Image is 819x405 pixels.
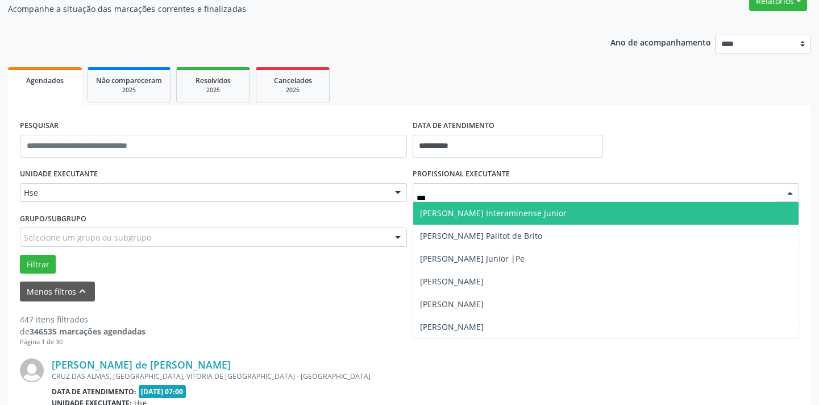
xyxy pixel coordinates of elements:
[26,76,64,85] span: Agendados
[420,253,525,264] span: [PERSON_NAME] Junior |Pe
[420,276,484,287] span: [PERSON_NAME]
[413,166,510,183] label: PROFISSIONAL EXECUTANTE
[420,321,484,332] span: [PERSON_NAME]
[420,230,542,241] span: [PERSON_NAME] Palitot de Brito
[96,76,162,85] span: Não compareceram
[20,117,59,135] label: PESQUISAR
[274,76,312,85] span: Cancelados
[20,358,44,382] img: img
[420,299,484,309] span: [PERSON_NAME]
[139,385,186,398] span: [DATE] 07:00
[20,210,86,228] label: Grupo/Subgrupo
[24,232,151,243] span: Selecione um grupo ou subgrupo
[20,337,145,347] div: Página 1 de 30
[196,76,231,85] span: Resolvidos
[96,86,162,94] div: 2025
[413,117,494,135] label: DATA DE ATENDIMENTO
[20,282,95,301] button: Menos filtroskeyboard_arrow_up
[20,255,56,274] button: Filtrar
[185,86,242,94] div: 2025
[76,285,89,297] i: keyboard_arrow_up
[8,3,570,15] p: Acompanhe a situação das marcações correntes e finalizadas
[420,208,567,218] span: [PERSON_NAME] Interaminense Junior
[52,358,231,371] a: [PERSON_NAME] de [PERSON_NAME]
[52,387,136,396] b: Data de atendimento:
[30,326,145,337] strong: 346535 marcações agendadas
[20,325,145,337] div: de
[264,86,321,94] div: 2025
[20,166,98,183] label: UNIDADE EXECUTANTE
[20,313,145,325] div: 447 itens filtrados
[52,371,629,381] div: CRUZ DAS ALMAS, [GEOGRAPHIC_DATA], VITORIA DE [GEOGRAPHIC_DATA] - [GEOGRAPHIC_DATA]
[24,187,384,199] span: Hse
[610,35,711,49] p: Ano de acompanhamento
